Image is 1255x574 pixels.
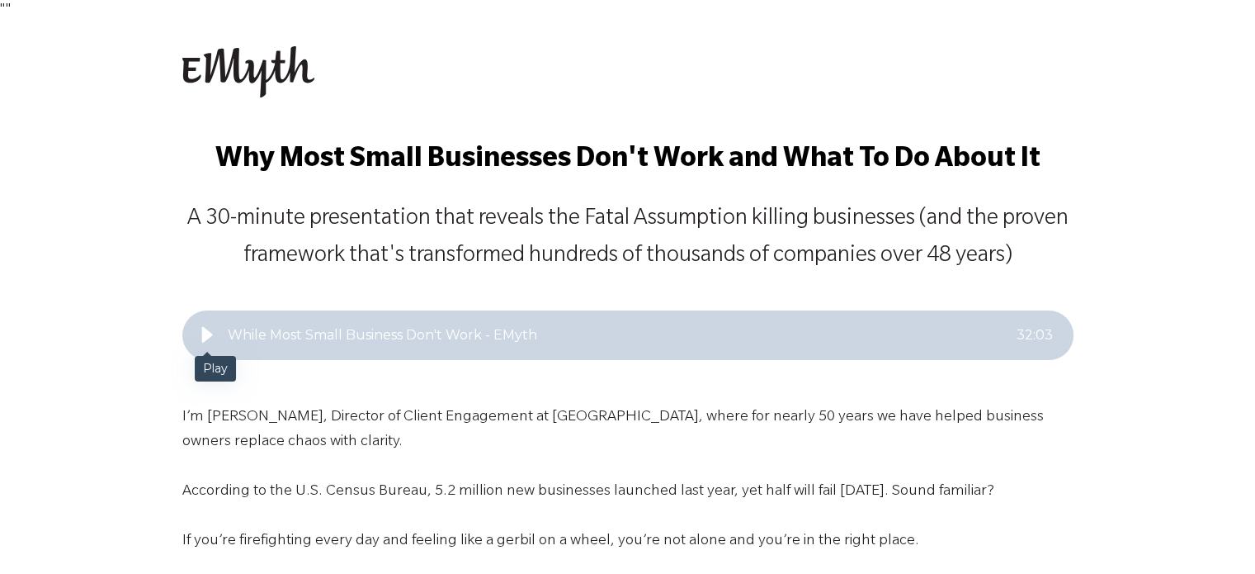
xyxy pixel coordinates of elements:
div: While Most Small Business Don't Work - EMyth [228,325,1017,345]
span: Why Most Small Businesses Don't Work and What To Do About It [215,146,1040,176]
div: Play [195,356,236,382]
img: EMyth [182,46,314,97]
p: A 30-minute presentation that reveals the Fatal Assumption killing businesses (and the proven fra... [182,202,1073,276]
iframe: Chat Widget [1172,495,1255,574]
div: 32 : 03 [1017,325,1053,345]
div: Play audio: While Most Small Business Don't Work - EMyth [182,311,1073,360]
div: Play [191,319,224,352]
